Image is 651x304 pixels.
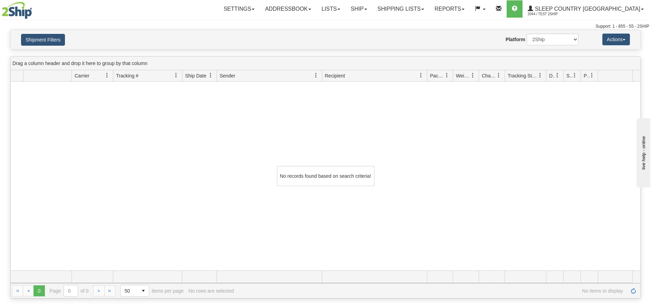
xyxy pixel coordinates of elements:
span: No items to display [239,288,623,294]
button: Actions [602,34,630,45]
span: Tracking # [116,72,138,79]
div: live help - online [5,6,64,11]
div: grid grouping header [11,57,640,70]
a: Sender filter column settings [310,70,322,81]
a: Settings [218,0,260,18]
a: Weight filter column settings [467,70,479,81]
span: Page of 0 [50,285,89,297]
span: Tracking Status [508,72,538,79]
span: Ship Date [185,72,206,79]
a: Charge filter column settings [493,70,505,81]
a: Tracking Status filter column settings [534,70,546,81]
iframe: chat widget [635,117,650,187]
a: Tracking # filter column settings [170,70,182,81]
a: Sleep Country [GEOGRAPHIC_DATA] 2044 / TEST 2SHIP [523,0,649,18]
a: Delivery Status filter column settings [552,70,563,81]
a: Ship [345,0,372,18]
span: Sleep Country [GEOGRAPHIC_DATA] [533,6,640,12]
div: No rows are selected [189,288,234,294]
a: Refresh [628,285,639,296]
button: Shipment Filters [21,34,65,46]
a: Shipping lists [372,0,429,18]
span: Page sizes drop down [120,285,149,297]
span: items per page [120,285,184,297]
a: Pickup Status filter column settings [586,70,598,81]
span: Sender [220,72,235,79]
div: No records found based on search criteria! [277,166,374,186]
a: Reports [429,0,470,18]
a: Ship Date filter column settings [205,70,217,81]
span: Weight [456,72,470,79]
label: Platform [506,36,525,43]
span: 2044 / TEST 2SHIP [528,11,580,18]
img: logo2044.jpg [2,2,32,19]
a: Addressbook [260,0,316,18]
span: 50 [125,287,134,294]
a: Shipment Issues filter column settings [569,70,581,81]
span: Page 0 [33,285,45,296]
div: Support: 1 - 855 - 55 - 2SHIP [2,24,649,29]
a: Carrier filter column settings [101,70,113,81]
span: select [138,285,149,296]
a: Packages filter column settings [441,70,453,81]
span: Charge [482,72,496,79]
span: Shipment Issues [566,72,572,79]
a: Lists [316,0,345,18]
a: Recipient filter column settings [415,70,427,81]
span: Delivery Status [549,72,555,79]
span: Packages [430,72,444,79]
span: Recipient [325,72,345,79]
span: Carrier [75,72,89,79]
span: Pickup Status [584,72,590,79]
